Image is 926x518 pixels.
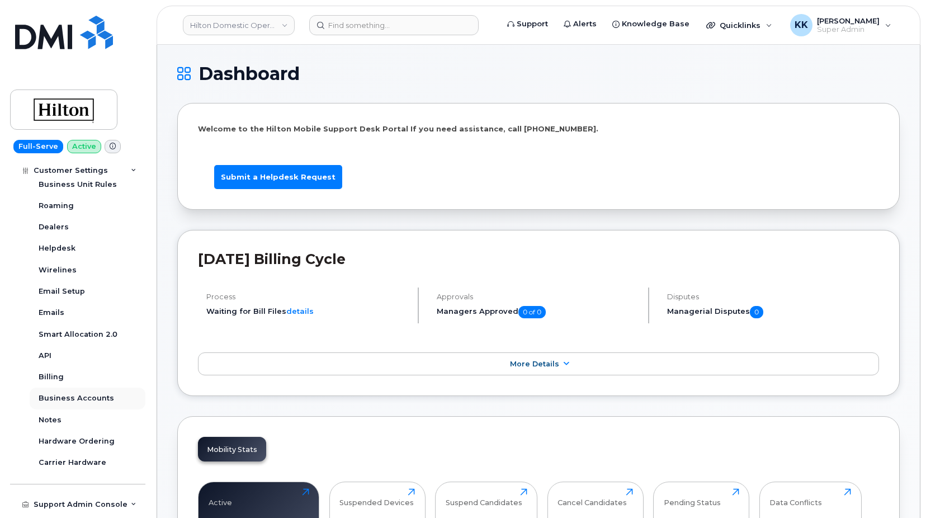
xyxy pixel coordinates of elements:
[558,488,627,507] div: Cancel Candidates
[437,293,639,301] h4: Approvals
[446,488,522,507] div: Suspend Candidates
[198,124,879,134] p: Welcome to the Hilton Mobile Support Desk Portal If you need assistance, call [PHONE_NUMBER].
[750,306,763,318] span: 0
[286,307,314,315] a: details
[664,488,721,507] div: Pending Status
[518,306,546,318] span: 0 of 0
[214,165,342,189] a: Submit a Helpdesk Request
[769,488,822,507] div: Data Conflicts
[339,488,414,507] div: Suspended Devices
[877,469,918,510] iframe: Messenger Launcher
[199,65,300,82] span: Dashboard
[198,251,879,267] h2: [DATE] Billing Cycle
[667,306,879,318] h5: Managerial Disputes
[209,488,232,507] div: Active
[206,306,408,317] li: Waiting for Bill Files
[510,360,559,368] span: More Details
[667,293,879,301] h4: Disputes
[206,293,408,301] h4: Process
[437,306,639,318] h5: Managers Approved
